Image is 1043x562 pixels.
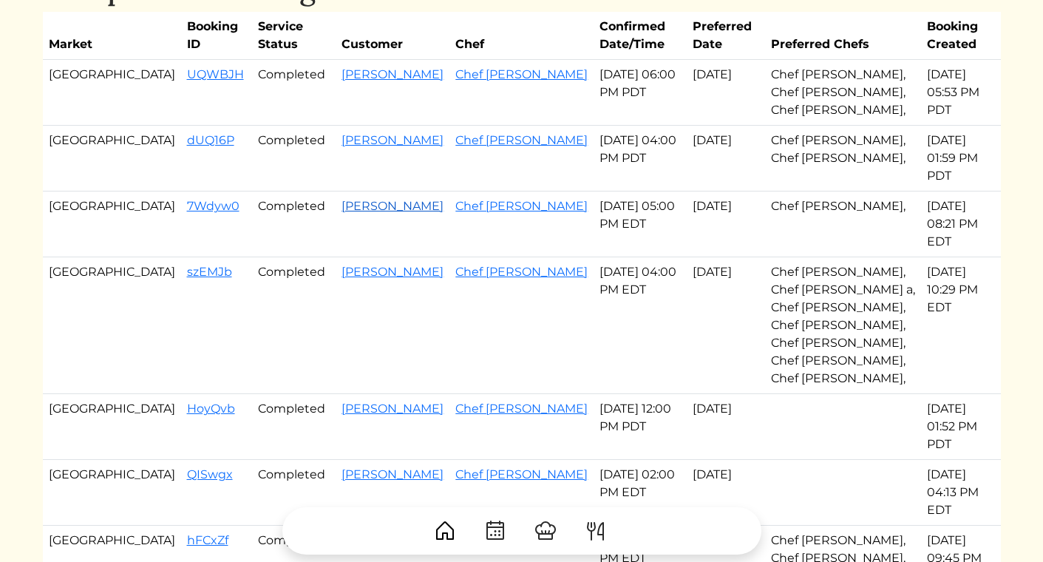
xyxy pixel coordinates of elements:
td: [GEOGRAPHIC_DATA] [43,460,181,526]
a: [PERSON_NAME] [342,67,444,81]
a: [PERSON_NAME] [342,265,444,279]
a: szEMJb [187,265,232,279]
td: Chef [PERSON_NAME], Chef [PERSON_NAME], [765,126,921,192]
th: Market [43,12,181,60]
a: [PERSON_NAME] [342,133,444,147]
td: [DATE] 10:29 PM EDT [921,257,1001,394]
th: Preferred Chefs [765,12,921,60]
td: Chef [PERSON_NAME], Chef [PERSON_NAME] a, Chef [PERSON_NAME], Chef [PERSON_NAME], Chef [PERSON_NA... [765,257,921,394]
a: Chef [PERSON_NAME] [455,199,588,213]
a: [PERSON_NAME] [342,402,444,416]
td: [GEOGRAPHIC_DATA] [43,60,181,126]
a: Chef [PERSON_NAME] [455,67,588,81]
a: Chef [PERSON_NAME] [455,402,588,416]
td: [DATE] 01:52 PM PDT [921,394,1001,460]
a: UQWBJH [187,67,244,81]
td: [DATE] [687,126,765,192]
img: ChefHat-a374fb509e4f37eb0702ca99f5f64f3b6956810f32a249b33092029f8484b388.svg [534,519,557,543]
th: Service Status [252,12,336,60]
img: CalendarDots-5bcf9d9080389f2a281d69619e1c85352834be518fbc73d9501aef674afc0d57.svg [483,519,507,543]
td: Completed [252,126,336,192]
td: [DATE] [687,60,765,126]
th: Booking ID [181,12,252,60]
td: [DATE] 02:00 PM EDT [594,460,687,526]
td: [GEOGRAPHIC_DATA] [43,257,181,394]
td: Completed [252,460,336,526]
td: [GEOGRAPHIC_DATA] [43,126,181,192]
td: [DATE] 05:53 PM PDT [921,60,1001,126]
th: Booking Created [921,12,1001,60]
td: [DATE] 01:59 PM PDT [921,126,1001,192]
a: [PERSON_NAME] [342,467,444,481]
td: [DATE] 05:00 PM EDT [594,192,687,257]
td: Completed [252,257,336,394]
td: [GEOGRAPHIC_DATA] [43,394,181,460]
td: [DATE] 08:21 PM EDT [921,192,1001,257]
td: [DATE] [687,192,765,257]
th: Customer [336,12,449,60]
td: [GEOGRAPHIC_DATA] [43,192,181,257]
a: 7Wdyw0 [187,199,239,213]
a: Chef [PERSON_NAME] [455,467,588,481]
a: Chef [PERSON_NAME] [455,265,588,279]
a: HoyQvb [187,402,235,416]
a: Chef [PERSON_NAME] [455,133,588,147]
td: [DATE] [687,394,765,460]
th: Chef [449,12,594,60]
td: [DATE] [687,257,765,394]
img: House-9bf13187bcbb5817f509fe5e7408150f90897510c4275e13d0d5fca38e0b5951.svg [433,519,457,543]
td: [DATE] 12:00 PM PDT [594,394,687,460]
img: ForkKnife-55491504ffdb50bab0c1e09e7649658475375261d09fd45db06cec23bce548bf.svg [584,519,608,543]
th: Preferred Date [687,12,765,60]
td: [DATE] 06:00 PM PDT [594,60,687,126]
td: [DATE] [687,460,765,526]
td: [DATE] 04:13 PM EDT [921,460,1001,526]
td: Chef [PERSON_NAME], [765,192,921,257]
td: Completed [252,394,336,460]
td: Completed [252,60,336,126]
td: Chef [PERSON_NAME], Chef [PERSON_NAME], Chef [PERSON_NAME], [765,60,921,126]
td: [DATE] 04:00 PM PDT [594,126,687,192]
td: [DATE] 04:00 PM EDT [594,257,687,394]
a: [PERSON_NAME] [342,199,444,213]
a: QISwgx [187,467,233,481]
td: Completed [252,192,336,257]
a: dUQ16P [187,133,234,147]
th: Confirmed Date/Time [594,12,687,60]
